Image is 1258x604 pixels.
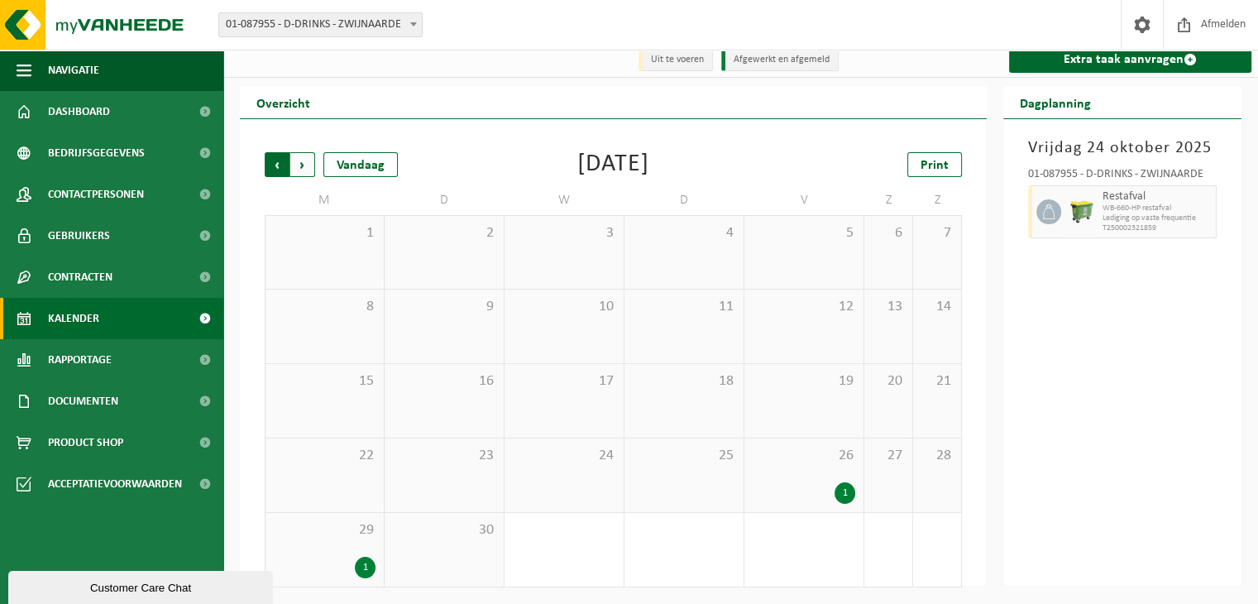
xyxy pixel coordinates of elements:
span: 29 [274,521,375,539]
span: 5 [753,224,855,242]
span: Kalender [48,298,99,339]
li: Afgewerkt en afgemeld [721,49,839,71]
span: 11 [633,298,735,316]
span: Acceptatievoorwaarden [48,463,182,505]
span: 2 [393,224,495,242]
span: 16 [393,372,495,391]
span: 23 [393,447,495,465]
span: 14 [921,298,953,316]
div: Vandaag [323,152,398,177]
span: Dashboard [48,91,110,132]
span: 19 [753,372,855,391]
h2: Dagplanning [1003,86,1107,118]
span: 7 [921,224,953,242]
span: 20 [873,372,904,391]
span: Contactpersonen [48,174,144,215]
span: 17 [513,372,615,391]
span: 10 [513,298,615,316]
li: Uit te voeren [639,49,713,71]
span: 24 [513,447,615,465]
td: Z [913,185,962,215]
span: 01-087955 - D-DRINKS - ZWIJNAARDE [219,13,422,36]
span: Gebruikers [48,215,110,256]
iframe: chat widget [8,568,276,604]
div: 1 [835,482,855,504]
h3: Vrijdag 24 oktober 2025 [1028,136,1217,161]
span: T250002321859 [1103,223,1212,233]
a: Print [907,152,962,177]
span: 6 [873,224,904,242]
div: 1 [355,557,375,578]
span: 9 [393,298,495,316]
span: Contracten [48,256,112,298]
span: Product Shop [48,422,123,463]
span: 3 [513,224,615,242]
span: Vorige [265,152,289,177]
div: 01-087955 - D-DRINKS - ZWIJNAARDE [1028,169,1217,185]
span: 15 [274,372,375,391]
td: V [744,185,864,215]
span: Documenten [48,381,118,422]
span: 8 [274,298,375,316]
span: Volgende [290,152,315,177]
td: D [385,185,505,215]
span: 13 [873,298,904,316]
span: 21 [921,372,953,391]
span: 27 [873,447,904,465]
span: Print [921,159,949,172]
div: [DATE] [577,152,649,177]
span: Bedrijfsgegevens [48,132,145,174]
span: 28 [921,447,953,465]
td: M [265,185,385,215]
span: 26 [753,447,855,465]
span: 30 [393,521,495,539]
span: Lediging op vaste frequentie [1103,213,1212,223]
h2: Overzicht [240,86,327,118]
span: 12 [753,298,855,316]
span: 22 [274,447,375,465]
span: 1 [274,224,375,242]
span: 18 [633,372,735,391]
span: WB-660-HP restafval [1103,204,1212,213]
td: W [505,185,624,215]
img: WB-0660-HPE-GN-51 [1069,199,1094,224]
td: D [624,185,744,215]
span: Rapportage [48,339,112,381]
a: Extra taak aanvragen [1009,46,1251,73]
span: 01-087955 - D-DRINKS - ZWIJNAARDE [218,12,423,37]
span: Restafval [1103,190,1212,204]
span: 4 [633,224,735,242]
span: 25 [633,447,735,465]
td: Z [864,185,913,215]
span: Navigatie [48,50,99,91]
